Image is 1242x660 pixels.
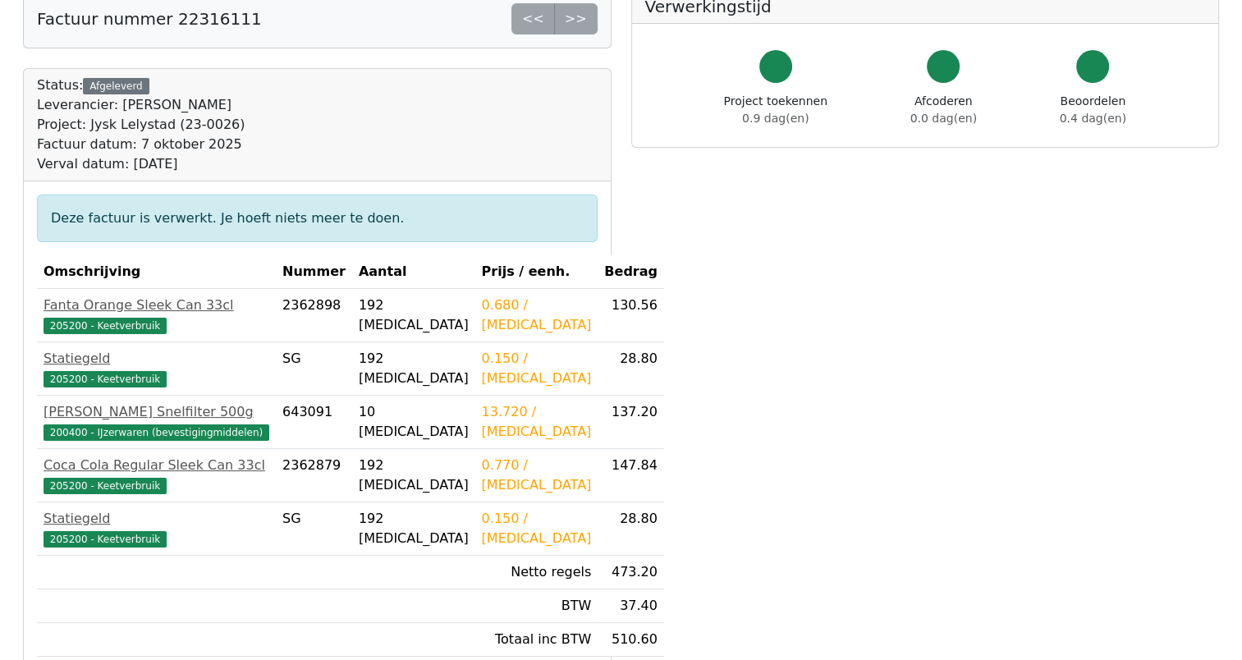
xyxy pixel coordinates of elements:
th: Omschrijving [37,255,276,289]
td: 473.20 [598,556,664,589]
div: Coca Cola Regular Sleek Can 33cl [44,456,269,475]
td: 28.80 [598,342,664,396]
div: Status: [37,76,245,174]
div: Beoordelen [1060,93,1126,127]
td: Netto regels [475,556,598,589]
div: Statiegeld [44,349,269,369]
div: 0.150 / [MEDICAL_DATA] [482,509,592,548]
div: 192 [MEDICAL_DATA] [359,296,469,335]
div: Factuur datum: 7 oktober 2025 [37,135,245,154]
div: Leverancier: [PERSON_NAME] [37,95,245,115]
div: Statiegeld [44,509,269,529]
td: 147.84 [598,449,664,502]
td: BTW [475,589,598,623]
span: 205200 - Keetverbruik [44,318,167,334]
h5: Factuur nummer 22316111 [37,9,262,29]
div: 10 [MEDICAL_DATA] [359,402,469,442]
div: 0.150 / [MEDICAL_DATA] [482,349,592,388]
div: Afgeleverd [83,78,149,94]
div: Deze factuur is verwerkt. Je hoeft niets meer te doen. [37,195,598,242]
span: 205200 - Keetverbruik [44,531,167,548]
a: Fanta Orange Sleek Can 33cl205200 - Keetverbruik [44,296,269,335]
div: 13.720 / [MEDICAL_DATA] [482,402,592,442]
td: 130.56 [598,289,664,342]
div: 0.770 / [MEDICAL_DATA] [482,456,592,495]
div: 192 [MEDICAL_DATA] [359,456,469,495]
td: 643091 [276,396,352,449]
td: 37.40 [598,589,664,623]
td: Totaal inc BTW [475,623,598,657]
div: Afcoderen [910,93,977,127]
td: 2362898 [276,289,352,342]
span: 0.0 dag(en) [910,112,977,125]
td: SG [276,502,352,556]
div: [PERSON_NAME] Snelfilter 500g [44,402,269,422]
div: Project: Jysk Lelystad (23-0026) [37,115,245,135]
span: 200400 - IJzerwaren (bevestigingmiddelen) [44,424,269,441]
td: 2362879 [276,449,352,502]
th: Nummer [276,255,352,289]
a: Statiegeld205200 - Keetverbruik [44,349,269,388]
div: Project toekennen [724,93,827,127]
td: 510.60 [598,623,664,657]
span: 0.4 dag(en) [1060,112,1126,125]
td: 28.80 [598,502,664,556]
td: SG [276,342,352,396]
th: Prijs / eenh. [475,255,598,289]
div: Verval datum: [DATE] [37,154,245,174]
a: Statiegeld205200 - Keetverbruik [44,509,269,548]
div: 0.680 / [MEDICAL_DATA] [482,296,592,335]
a: [PERSON_NAME] Snelfilter 500g200400 - IJzerwaren (bevestigingmiddelen) [44,402,269,442]
div: 192 [MEDICAL_DATA] [359,349,469,388]
div: Fanta Orange Sleek Can 33cl [44,296,269,315]
div: 192 [MEDICAL_DATA] [359,509,469,548]
span: 205200 - Keetverbruik [44,371,167,387]
span: 205200 - Keetverbruik [44,478,167,494]
th: Aantal [352,255,475,289]
td: 137.20 [598,396,664,449]
span: 0.9 dag(en) [742,112,809,125]
th: Bedrag [598,255,664,289]
a: Coca Cola Regular Sleek Can 33cl205200 - Keetverbruik [44,456,269,495]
